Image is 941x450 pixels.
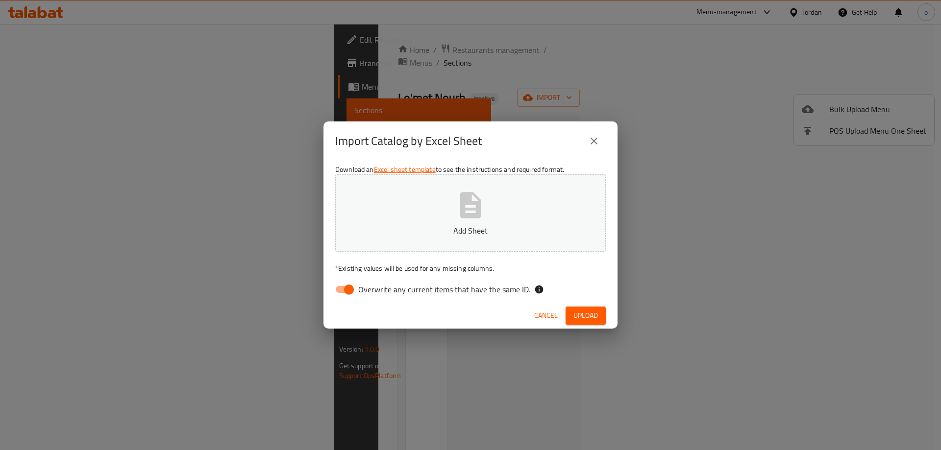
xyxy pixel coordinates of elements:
span: Cancel [534,309,558,322]
h2: Import Catalog by Excel Sheet [335,133,482,149]
a: Excel sheet template [374,163,436,176]
button: Upload [566,307,606,325]
button: close [582,129,606,153]
svg: If the overwrite option isn't selected, then the items that match an existing ID will be ignored ... [534,284,544,294]
button: Cancel [530,307,562,325]
div: Download an to see the instructions and required format. [323,161,618,303]
p: Existing values will be used for any missing columns. [335,263,606,273]
span: Upload [573,309,598,322]
p: Add Sheet [350,225,591,237]
span: Overwrite any current items that have the same ID. [358,284,530,295]
button: Add Sheet [335,174,606,252]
